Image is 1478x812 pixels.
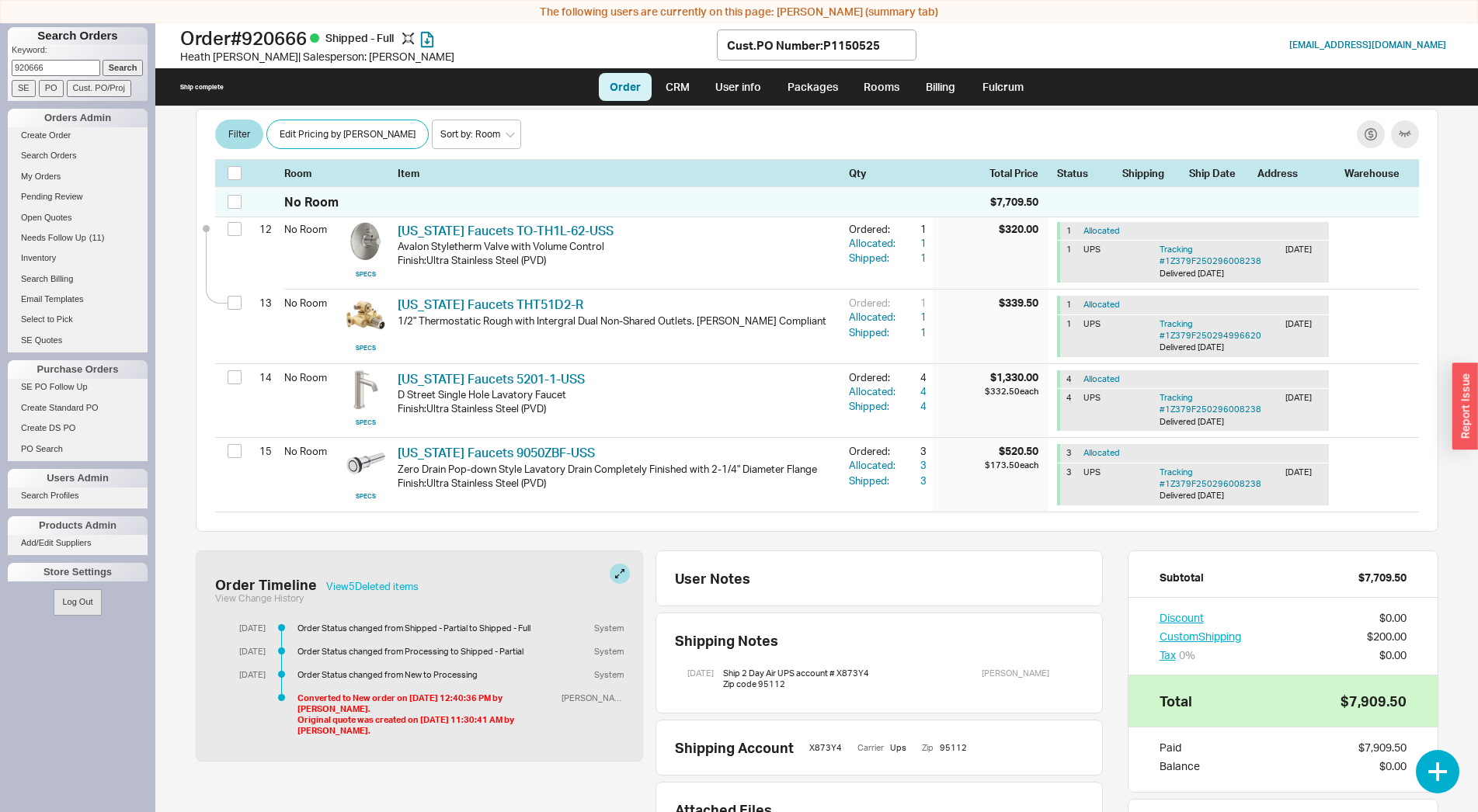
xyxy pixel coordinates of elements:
div: Ship Date [1189,166,1248,180]
span: UPS [1083,318,1101,329]
button: Allocated:1 [849,310,927,324]
div: $0.00 [1379,758,1407,774]
a: Select to Pick [8,311,148,328]
span: Filter [228,125,250,144]
div: [DATE] [1285,318,1323,354]
span: Edit Pricing by [PERSON_NAME] [280,125,416,144]
div: [PERSON_NAME] [555,692,624,703]
a: SPECS [356,418,376,427]
button: Allocated [1083,299,1120,311]
div: Allocated: [849,458,899,472]
div: 4 [1066,392,1077,428]
div: No Room [284,216,340,242]
button: Allocated [1083,373,1120,385]
div: Users Admin [8,469,148,488]
div: Shipped: [849,399,899,413]
a: Billing [913,73,968,101]
a: Search Profiles [8,488,148,504]
div: Allocated: [849,310,899,324]
div: $1,330.00 [985,370,1038,384]
div: X873Y4 [809,742,842,753]
div: Order Status changed from New to Processing [297,669,555,680]
a: Needs Follow Up(11) [8,230,148,246]
button: Allocated:3 [849,458,927,472]
button: Log Out [54,589,101,615]
div: $520.50 [985,444,1038,458]
div: Address [1257,166,1335,180]
div: $200.00 [1367,629,1407,644]
div: Order Timeline [215,576,317,593]
button: Tax [1160,647,1176,663]
div: $7,909.50 [1341,694,1407,708]
span: ( 11 ) [89,233,105,242]
div: Order Status changed from Shipped - Partial to Shipped - Full [297,623,555,633]
img: 239479 [346,222,385,261]
div: 95112 [940,742,967,753]
div: $173.50 each [985,459,1038,471]
div: $320.00 [999,222,1038,236]
a: PO Search [8,441,148,457]
div: $7,709.50 [990,195,1038,210]
input: SE [12,80,36,96]
div: Total Price [989,166,1048,180]
span: Delivered [1160,268,1196,279]
div: 14 [252,364,272,390]
div: Status [1057,166,1113,180]
a: [US_STATE] Faucets 5201-1-USS [398,371,585,387]
div: Shipped: [849,474,899,488]
a: [US_STATE] Faucets THT51D2-R [398,297,583,312]
a: [US_STATE] Faucets 9050ZBF-USS [398,445,595,460]
div: Finish : Ultra Stainless Steel (PVD) [398,476,836,490]
div: Shipping Account [675,739,794,756]
div: Shipping [1122,166,1180,180]
span: UPS [1083,244,1101,255]
button: CustomShipping [1160,629,1241,644]
img: TH51D2_R-new_mmnvgf [346,296,385,335]
div: D Street Single Hole Lavatory Faucet [398,387,836,401]
div: 1 [1066,299,1077,311]
a: SPECS [356,492,376,501]
div: Shipped: [849,251,899,265]
div: $7,709.50 [1358,570,1407,585]
div: Warehouse [1344,166,1407,180]
div: Ordered: [849,296,899,310]
a: Inventory [8,250,148,266]
div: System [588,623,624,633]
div: Room [284,166,340,180]
img: 9050ZBF_gmlv86 [346,444,385,483]
div: Zip [922,742,934,753]
div: [DATE] [227,623,266,633]
div: Finish : Ultra Stainless Steel (PVD) [398,253,836,267]
div: 3 [1066,447,1077,459]
a: SPECS [356,270,376,279]
div: 1 [1066,244,1077,279]
span: [DATE] [1198,490,1224,501]
div: 4 [899,384,927,398]
div: Ship 2 Day Air UPS account # X873Y4 Zip code 95112 [723,663,955,694]
div: Finish : Ultra Stainless Steel (PVD) [398,401,836,415]
a: Create Order [8,127,148,144]
div: $332.50 each [985,385,1038,397]
div: System [588,646,624,657]
button: Shipped:1 [849,325,927,339]
div: Purchase Orders [8,360,148,379]
span: Pending Review [21,192,83,201]
span: [DATE] [1198,416,1224,427]
a: Rooms [852,73,910,101]
div: 3 [899,444,927,458]
a: Search Billing [8,271,148,287]
span: Delivered [1160,416,1196,427]
div: Ship complete [180,83,224,92]
a: SE PO Follow Up [8,379,148,395]
a: Search Orders [8,147,148,164]
div: 1 [899,222,927,236]
div: No Room [284,290,340,316]
div: No Room [284,364,340,390]
div: User Notes [675,570,1096,587]
div: Zero Drain Pop-down Style Lavatory Drain Completely Finished with 2-1/4" Diameter Flange [398,462,836,476]
span: [DATE] [1198,268,1224,279]
img: 5201-1-SN-dl1_k7l4cl [346,370,385,409]
div: 12 [252,216,272,242]
button: Allocated:4 [849,384,927,398]
span: [PERSON_NAME] (summary tab) [777,5,938,18]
